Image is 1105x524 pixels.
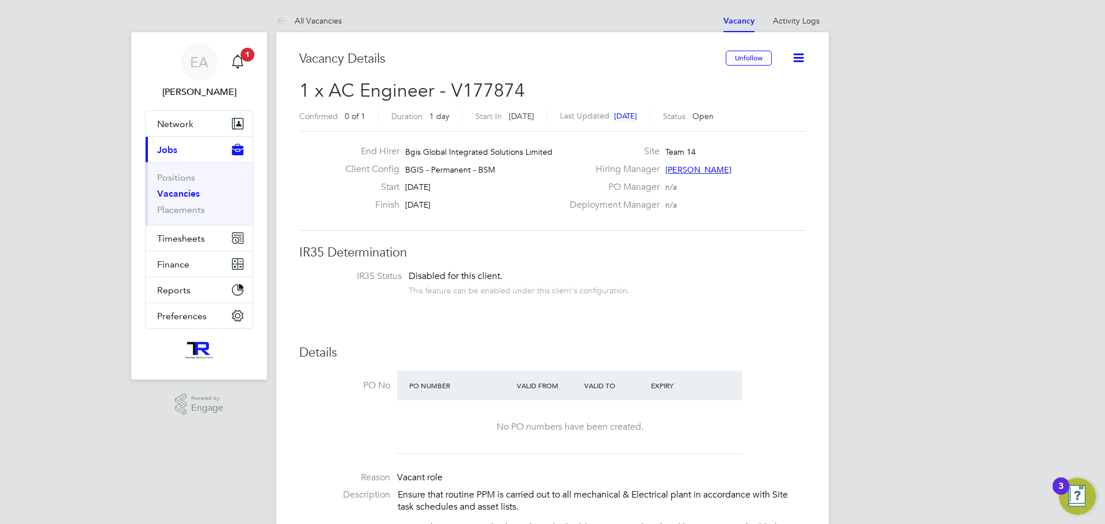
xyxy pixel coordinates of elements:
label: Confirmed [299,111,338,121]
span: 1 day [429,111,449,121]
label: Status [663,111,685,121]
span: [DATE] [405,182,430,192]
span: Network [157,118,193,129]
h3: Vacancy Details [299,51,726,67]
label: Last Updated [560,110,609,121]
span: Timesheets [157,233,205,244]
button: Jobs [146,137,253,162]
span: Ellis Andrew [145,85,253,99]
div: No PO numbers have been created. [409,421,731,433]
a: Powered byEngage [175,393,224,415]
a: EA[PERSON_NAME] [145,44,253,99]
label: Start In [475,111,502,121]
p: Ensure that routine PPM is carried out to all mechanical & Electrical plant in accordance with Si... [398,489,806,513]
span: Bgis Global Integrated Solutions Limited [405,147,552,157]
label: Description [299,489,390,501]
label: Hiring Manager [563,163,660,175]
span: Vacant role [397,472,443,483]
span: n/a [665,200,677,210]
label: Duration [391,111,422,121]
button: Timesheets [146,225,253,251]
span: Reports [157,285,190,296]
span: [DATE] [509,111,534,121]
span: BGIS - Permanent - BSM [405,165,495,175]
span: Engage [191,403,223,413]
a: Positions [157,172,195,183]
span: 1 x AC Engineer - V177874 [299,79,525,102]
span: Powered by [191,393,223,403]
span: Disabled for this client. [409,270,502,282]
span: [DATE] [614,111,637,121]
label: End Hirer [336,146,399,158]
span: Finance [157,259,189,270]
label: PO No [299,380,390,392]
label: Site [563,146,660,158]
a: Activity Logs [773,16,820,26]
a: All Vacancies [276,16,342,26]
span: Team 14 [665,147,696,157]
button: Reports [146,277,253,303]
span: [DATE] [405,200,430,210]
span: n/a [665,182,677,192]
span: EA [190,55,208,70]
nav: Main navigation [131,32,267,380]
div: Jobs [146,162,253,225]
div: Valid From [514,375,581,396]
a: 1 [226,44,249,81]
span: Open [692,111,714,121]
button: Unfollow [726,51,772,66]
label: Client Config [336,163,399,175]
button: Preferences [146,303,253,328]
span: Preferences [157,311,207,322]
span: [PERSON_NAME] [665,165,731,175]
div: Expiry [648,375,715,396]
button: Network [146,111,253,136]
a: Vacancy [723,16,755,26]
button: Finance [146,251,253,277]
label: Reason [299,472,390,484]
span: Jobs [157,144,177,155]
label: Start [336,181,399,193]
a: Vacancies [157,188,200,199]
img: wearetecrec-logo-retina.png [184,341,215,359]
label: Deployment Manager [563,199,660,211]
div: 3 [1058,486,1064,501]
span: 1 [241,48,254,62]
a: Placements [157,204,205,215]
h3: IR35 Determination [299,244,806,261]
label: IR35 Status [311,270,402,282]
label: Finish [336,199,399,211]
div: PO Number [406,375,514,396]
a: Go to home page [145,341,253,359]
label: PO Manager [563,181,660,193]
span: 0 of 1 [345,111,365,121]
div: This feature can be enabled under this client's configuration. [409,282,630,296]
h3: Details [299,345,806,361]
div: Valid To [581,375,649,396]
button: Open Resource Center, 3 new notifications [1059,478,1096,515]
